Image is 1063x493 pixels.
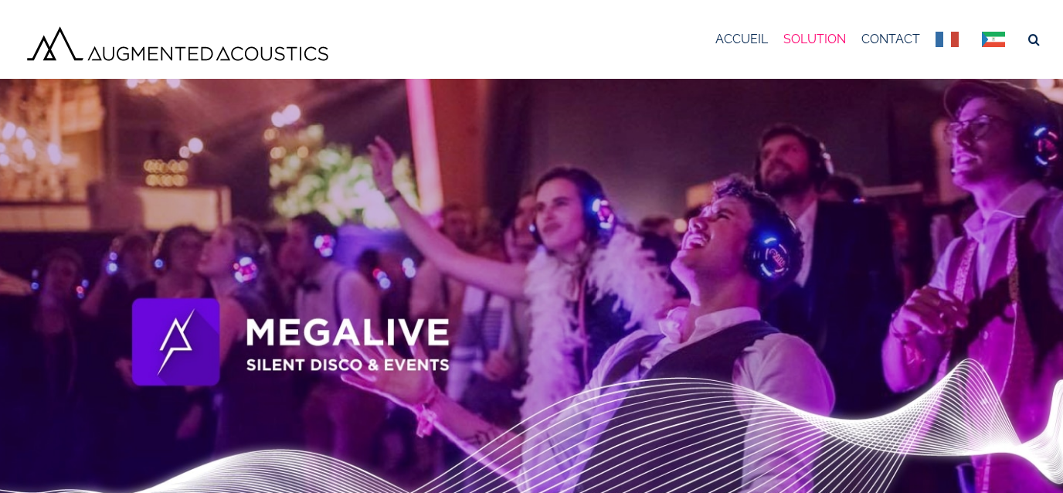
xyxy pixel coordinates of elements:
[715,12,768,67] a: ACCUEIL
[936,12,966,67] a: Français
[783,33,846,46] span: SOLUTION
[715,12,1040,67] nav: Menu principal
[861,33,920,46] span: CONTACT
[23,23,332,64] img: Augmented Acoustics Logo
[861,12,920,67] a: CONTACT
[1028,12,1040,67] a: Recherche
[783,12,846,67] a: SOLUTION
[982,12,1013,67] a: e
[715,33,768,46] span: ACCUEIL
